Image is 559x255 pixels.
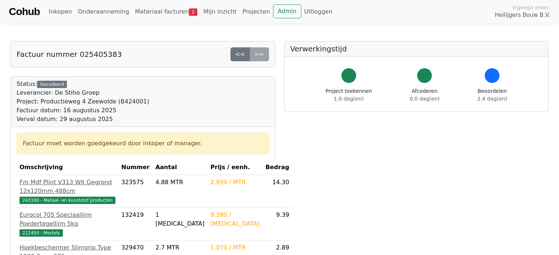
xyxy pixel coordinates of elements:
[262,208,292,240] td: 9.39
[477,87,507,103] div: Beoordelen
[410,87,440,103] div: Afcoderen
[19,211,115,228] div: Eurocol 705 Speciaallijm Poedertegellijm 5kg
[46,4,75,19] a: Inkopen
[301,4,336,19] a: Uitloggen
[17,50,122,59] h5: Factuur nummer 025405383
[118,208,153,240] td: 132419
[19,211,115,237] a: Eurocol 705 Speciaallijm Poedertegellijm 5kg222450 - Mortels
[211,211,260,228] div: 9.390 / [MEDICAL_DATA]
[19,229,63,237] span: 222450 - Mortels
[17,106,149,115] div: Factuur datum: 16 augustus 2025
[17,160,118,175] th: Omschrijving
[477,96,507,102] span: 2.4 dag(en)
[118,160,153,175] th: Nummer
[211,178,260,187] div: 2.930 / MTR
[132,4,200,19] a: Materiaal facturen2
[23,139,263,148] div: Factuur moet worden goedgekeurd door inkoper of manager.
[211,243,260,252] div: 1.070 / MTR
[200,4,240,19] a: Mijn inzicht
[153,160,208,175] th: Aantal
[155,178,205,187] div: 4.88 MTR
[17,97,149,106] div: Project: Productieweg 4 Zeewolde (B424001)
[155,211,205,228] div: 1 [MEDICAL_DATA]
[19,178,115,196] div: Fm Mdf Plint V313 Wit Gegrond 12x120mm 488cm
[410,96,440,102] span: 0.0 dag(en)
[9,3,40,21] a: Cohub
[262,175,292,208] td: 14.30
[19,178,115,204] a: Fm Mdf Plint V313 Wit Gegrond 12x120mm 488cm243100 - Metaal- en kunststof producten
[240,4,273,19] a: Projecten
[334,96,363,102] span: 1.0 dag(en)
[17,88,149,97] div: Leverancier: De Stiho Groep
[17,80,149,124] div: Status:
[155,243,205,252] div: 2.7 MTR
[230,47,250,61] a: <<
[75,4,132,19] a: Onderaanneming
[262,160,292,175] th: Bedrag
[17,115,149,124] div: Verval datum: 29 augustus 2025
[290,44,543,53] h5: Verwerkingstijd
[513,4,550,11] span: Ingelogd onder:
[326,87,372,103] div: Project toekennen
[208,160,263,175] th: Prijs / eenh.
[37,81,67,88] div: Gecodeerd
[273,4,301,18] a: Admin
[118,175,153,208] td: 323575
[495,11,550,19] span: Heilijgers Bouw B.V.
[19,197,115,204] span: 243100 - Metaal- en kunststof producten
[189,8,197,16] span: 2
